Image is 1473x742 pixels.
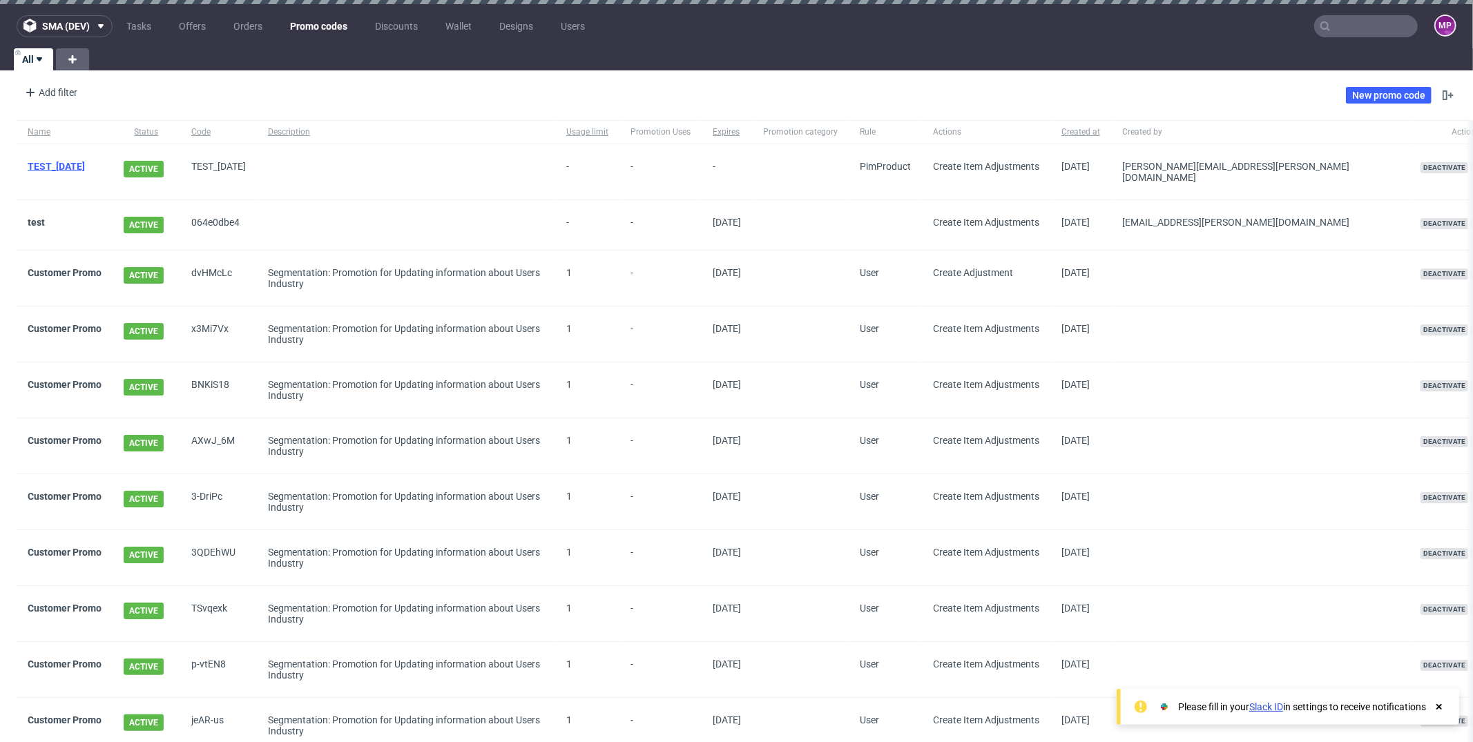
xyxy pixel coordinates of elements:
[933,491,1039,502] span: Create Item Adjustments
[367,15,426,37] a: Discounts
[28,267,102,278] a: Customer Promo
[268,658,544,681] div: Segmentation: Promotion for Updating information about Users Industry
[713,435,741,446] span: [DATE]
[1157,700,1171,714] img: Slack
[1061,491,1090,502] span: [DATE]
[437,15,480,37] a: Wallet
[1061,435,1090,446] span: [DATE]
[1061,714,1090,725] span: [DATE]
[1122,126,1398,138] span: Created by
[28,603,102,614] a: Customer Promo
[28,547,102,558] a: Customer Promo
[860,267,879,278] span: User
[713,323,741,334] span: [DATE]
[566,379,572,390] span: 1
[28,126,102,138] span: Name
[124,714,164,731] span: ACTIVE
[1061,267,1090,278] span: [DATE]
[19,81,80,104] div: Add filter
[1421,492,1468,503] span: Deactivate
[1061,217,1090,228] span: [DATE]
[630,435,691,457] span: -
[124,547,164,563] span: ACTIVE
[1421,660,1468,671] span: Deactivate
[124,267,164,284] span: ACTIVE
[491,15,541,37] a: Designs
[1061,161,1090,172] span: [DATE]
[630,217,691,233] span: -
[933,435,1039,446] span: Create Item Adjustments
[630,491,691,513] span: -
[860,491,879,502] span: User
[566,491,572,502] span: 1
[933,714,1039,725] span: Create Item Adjustments
[933,267,1013,278] span: Create Adjustment
[191,323,246,345] span: x3Mi7Vx
[630,161,691,183] span: -
[28,714,102,725] a: Customer Promo
[124,658,164,675] span: ACTIVE
[630,323,691,345] span: -
[933,658,1039,670] span: Create Item Adjustments
[124,126,169,138] span: Status
[566,267,572,278] span: 1
[191,217,246,233] span: 064e0dbe4
[933,323,1039,334] span: Create Item Adjustments
[713,603,741,614] span: [DATE]
[566,714,572,725] span: 1
[124,603,164,619] span: ACTIVE
[268,435,544,457] div: Segmentation: Promotion for Updating information about Users Industry
[14,48,53,70] a: All
[28,379,102,390] a: Customer Promo
[1421,604,1468,615] span: Deactivate
[566,658,572,670] span: 1
[191,603,246,625] span: TSvqexk
[552,15,593,37] a: Users
[268,267,544,289] div: Segmentation: Promotion for Updating information about Users Industry
[713,714,741,725] span: [DATE]
[191,435,246,457] span: AXwJ_6M
[860,161,911,172] span: PimProduct
[268,379,544,401] div: Segmentation: Promotion for Updating information about Users Industry
[1061,323,1090,334] span: [DATE]
[1421,324,1468,335] span: Deactivate
[860,547,879,558] span: User
[860,126,911,138] span: Rule
[1122,161,1398,183] div: [PERSON_NAME][EMAIL_ADDRESS][PERSON_NAME][DOMAIN_NAME]
[124,161,164,177] span: ACTIVE
[191,714,246,736] span: jeAR-us
[933,547,1039,558] span: Create Item Adjustments
[1061,126,1100,138] span: Created at
[933,379,1039,390] span: Create Item Adjustments
[566,547,572,558] span: 1
[1421,548,1468,559] span: Deactivate
[17,15,113,37] button: sma (dev)
[566,217,608,233] span: -
[630,379,691,401] span: -
[28,435,102,446] a: Customer Promo
[630,126,691,138] span: Promotion Uses
[1421,380,1468,391] span: Deactivate
[191,379,246,401] span: BNKiS18
[713,547,741,558] span: [DATE]
[1061,547,1090,558] span: [DATE]
[28,491,102,502] a: Customer Promo
[191,126,246,138] span: Code
[933,217,1039,228] span: Create Item Adjustments
[860,323,879,334] span: User
[713,379,741,390] span: [DATE]
[268,491,544,513] div: Segmentation: Promotion for Updating information about Users Industry
[566,603,572,614] span: 1
[630,267,691,289] span: -
[630,714,691,736] span: -
[1421,162,1468,173] span: Deactivate
[713,126,741,138] span: Expires
[268,603,544,625] div: Segmentation: Promotion for Updating information about Users Industry
[713,658,741,670] span: [DATE]
[630,603,691,625] span: -
[1122,217,1398,228] div: [EMAIL_ADDRESS][PERSON_NAME][DOMAIN_NAME]
[191,491,246,513] span: 3-DriPc
[860,658,879,670] span: User
[1249,701,1283,712] a: Slack ID
[1436,16,1455,35] figcaption: MP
